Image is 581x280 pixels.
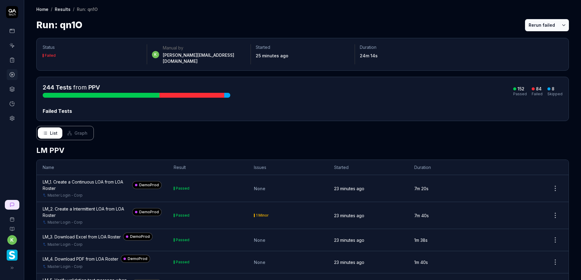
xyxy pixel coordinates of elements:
div: [PERSON_NAME][EMAIL_ADDRESS][DOMAIN_NAME] [163,52,246,64]
div: Manual by [163,45,246,51]
a: DemoProd [132,181,162,189]
time: 23 minutes ago [334,260,364,265]
a: Book a call with us [2,212,21,222]
a: New conversation [5,200,19,210]
a: DemoProd [121,255,150,263]
div: None [254,259,322,265]
a: LM_2. Create a Intermittent LOA from LOA Roster [43,206,130,218]
button: Smartlinx Logo [2,245,21,262]
th: Started [328,160,408,175]
span: DemoProd [139,182,159,188]
div: 1 Minor [256,214,269,217]
button: List [38,127,62,139]
time: 23 minutes ago [334,238,364,243]
div: Skipped [547,92,563,96]
div: Passed [176,214,189,217]
span: k [152,51,159,58]
span: from [73,84,87,91]
img: Smartlinx Logo [7,250,18,261]
div: / [51,6,52,12]
time: 23 minutes ago [334,213,364,218]
a: LM_1. Create a Continuous LOA from LOA Roster [43,179,130,191]
button: Graph [62,127,92,139]
div: Passed [176,260,189,264]
div: Passed [176,238,189,242]
button: Rerun failed [525,19,559,31]
p: Status [43,44,142,50]
a: Home [36,6,48,12]
time: 23 minutes ago [334,186,364,191]
th: Result [168,160,248,175]
div: Passed [513,92,527,96]
div: 8 [552,86,554,92]
span: DemoProd [139,209,159,215]
th: Duration [408,160,488,175]
a: Master Login - Corp [48,193,83,198]
time: 25 minutes ago [256,53,288,58]
button: k [7,235,17,245]
p: Started [256,44,350,50]
div: Failed [45,54,56,57]
a: LM_3. Download Excel from LOA Roster [43,234,121,240]
time: 7m 40s [414,213,429,218]
span: DemoProd [130,234,150,239]
a: Documentation [2,222,21,231]
span: List [50,130,57,136]
div: None [254,237,322,243]
span: 244 Tests [43,84,72,91]
div: 152 [517,86,524,92]
a: PPV [88,84,100,91]
a: DemoProd [123,233,153,241]
div: Run: qn1O [77,6,98,12]
a: Master Login - Corp [48,264,83,269]
p: Duration [360,44,454,50]
div: / [73,6,74,12]
div: 84 [536,86,542,92]
th: Name [37,160,168,175]
time: 1m 38s [414,238,428,243]
div: None [254,185,322,192]
h1: Run: qn1O [36,18,82,32]
div: Failed Tests [43,107,563,115]
time: 7m 20s [414,186,428,191]
span: Graph [74,130,87,136]
a: Results [55,6,71,12]
div: Failed [532,92,543,96]
a: Master Login - Corp [48,220,83,225]
time: 1m 40s [414,260,428,265]
th: Issues [248,160,328,175]
time: 24m 14s [360,53,378,58]
div: Passed [176,187,189,190]
span: DemoProd [128,256,147,261]
h2: LM PPV [36,145,569,156]
a: DemoProd [132,208,162,216]
a: Master Login - Corp [48,242,83,247]
a: LM_4. Download PDF from LOA Roster [43,256,118,262]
